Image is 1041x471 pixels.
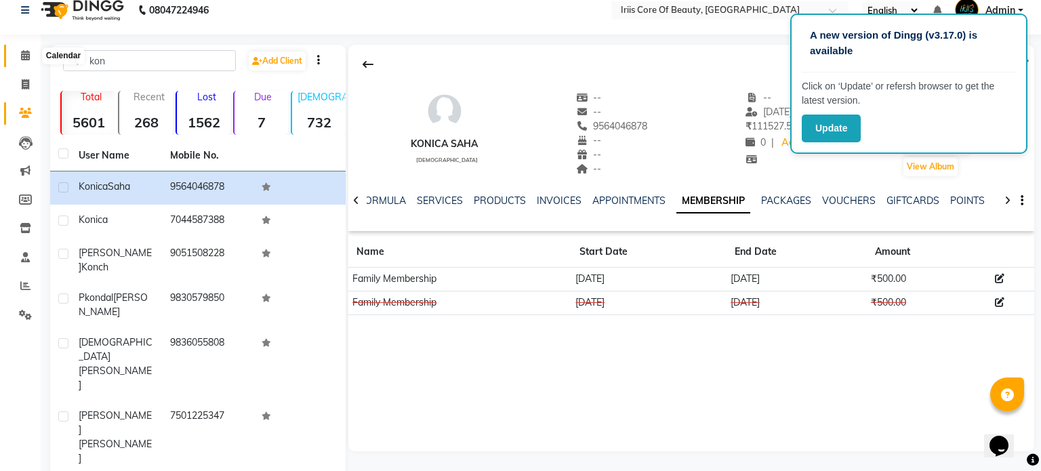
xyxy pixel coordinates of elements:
td: ₹500.00 [867,291,991,314]
p: [DEMOGRAPHIC_DATA] [298,91,346,103]
th: Start Date [571,237,727,268]
p: Click on ‘Update’ or refersh browser to get the latest version. [802,79,1016,108]
input: Search by Name/Mobile/Email/Code [63,50,236,71]
span: Pkondal [79,291,113,304]
span: [PERSON_NAME] [79,247,152,273]
span: -- [576,163,602,175]
span: -- [576,91,602,104]
span: 0 [746,136,766,148]
span: -- [746,91,771,104]
td: 7044587388 [162,205,253,238]
span: [PERSON_NAME] [79,409,152,436]
span: 9564046878 [576,120,648,132]
img: avatar [424,91,465,131]
p: Total [67,91,115,103]
p: Lost [182,91,230,103]
div: konica Saha [411,137,478,151]
a: GIFTCARDS [886,194,939,207]
td: [DATE] [571,291,727,314]
td: 9051508228 [162,238,253,283]
strong: 5601 [62,114,115,131]
a: APPOINTMENTS [592,194,666,207]
td: [DATE] [727,291,867,314]
th: Amount [867,237,991,268]
strong: 7 [234,114,288,131]
td: [DATE] [571,268,727,291]
p: Due [237,91,288,103]
strong: 268 [119,114,173,131]
td: 9830579850 [162,283,253,327]
a: FORMULA [359,194,406,207]
a: PRODUCTS [474,194,526,207]
span: [DEMOGRAPHIC_DATA] [416,157,478,163]
td: Family Membership [348,291,571,314]
span: Konch [81,261,108,273]
span: [PERSON_NAME] [79,291,148,318]
span: Saha [108,180,130,192]
span: -- [576,134,602,146]
a: MEMBERSHIP [676,189,750,213]
p: Recent [125,91,173,103]
iframe: chat widget [984,417,1027,457]
a: Add [779,134,803,152]
span: [PERSON_NAME] [79,365,152,391]
td: ₹500.00 [867,268,991,291]
div: Calendar [43,48,84,64]
span: Admin [985,3,1015,18]
div: Back to Client [354,52,382,77]
a: PACKAGES [761,194,811,207]
strong: 1562 [177,114,230,131]
span: Konica [79,213,108,226]
a: Add Client [249,52,306,70]
span: ₹ [746,120,752,132]
a: VOUCHERS [822,194,876,207]
td: 9564046878 [162,171,253,205]
td: Family Membership [348,268,571,291]
span: -- [576,106,602,118]
td: [DATE] [727,268,867,291]
button: View Album [903,157,958,176]
span: konica [79,180,108,192]
strong: 732 [292,114,346,131]
th: End Date [727,237,867,268]
th: Mobile No. [162,140,253,171]
a: POINTS [950,194,985,207]
span: 111527.5 [746,120,792,132]
p: A new version of Dingg (v3.17.0) is available [810,28,1008,58]
span: -- [576,148,602,161]
a: INVOICES [537,194,581,207]
span: [DEMOGRAPHIC_DATA] [79,336,152,363]
th: Name [348,237,571,268]
th: User Name [70,140,162,171]
span: [PERSON_NAME] [79,438,152,464]
span: | [771,136,774,150]
a: SERVICES [417,194,463,207]
span: [DATE] [746,106,792,118]
td: 9836055808 [162,327,253,401]
button: Update [802,115,861,142]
